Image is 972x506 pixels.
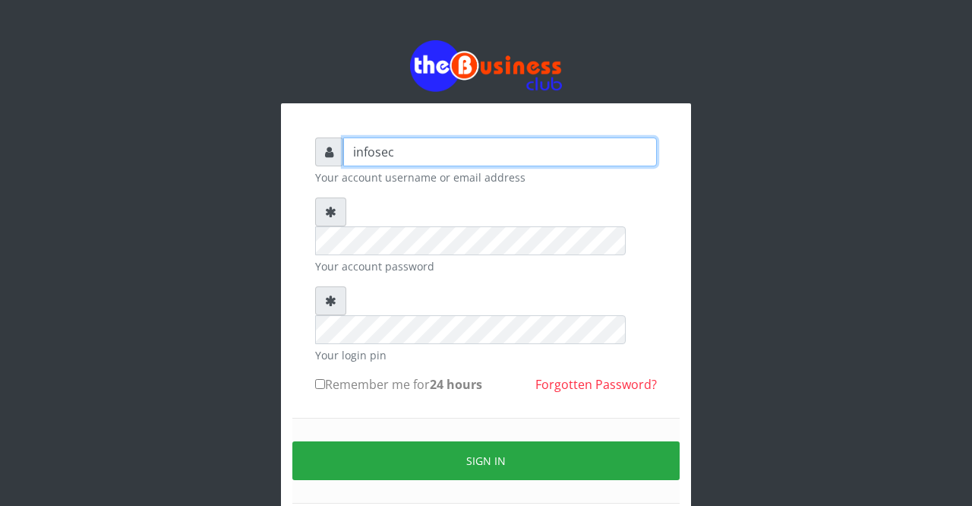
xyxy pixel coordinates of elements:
input: Remember me for24 hours [315,379,325,389]
b: 24 hours [430,376,482,393]
button: Sign in [292,441,680,480]
input: Username or email address [343,138,657,166]
label: Remember me for [315,375,482,394]
small: Your account password [315,258,657,274]
a: Forgotten Password? [535,376,657,393]
small: Your account username or email address [315,169,657,185]
small: Your login pin [315,347,657,363]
